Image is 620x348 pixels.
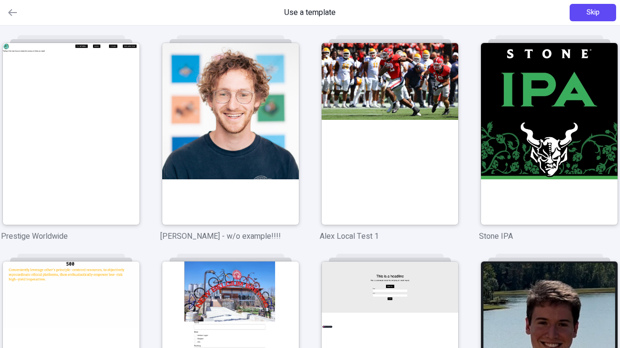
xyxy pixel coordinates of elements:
p: Alex Local Test 1 [320,231,460,242]
button: Skip [570,4,616,21]
p: Prestige Worldwide [1,231,141,242]
span: Skip [587,7,600,18]
span: Use a template [284,7,336,18]
p: Stone IPA [479,231,619,242]
p: [PERSON_NAME] - w/o example!!!! [160,231,300,242]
